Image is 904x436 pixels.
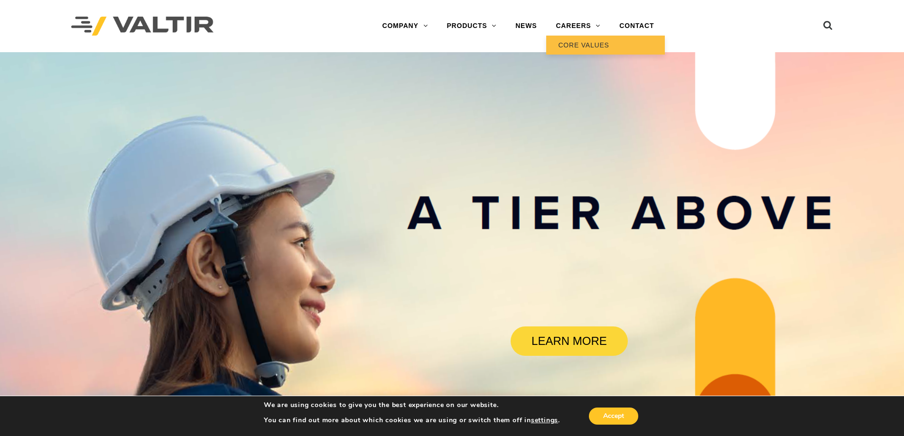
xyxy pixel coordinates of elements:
a: CAREERS [546,17,610,36]
img: Valtir [71,17,214,36]
button: Accept [589,408,638,425]
button: settings [531,416,558,425]
a: LEARN MORE [511,326,627,356]
a: PRODUCTS [437,17,506,36]
a: CONTACT [610,17,663,36]
p: We are using cookies to give you the best experience on our website. [264,401,560,409]
p: You can find out more about which cookies we are using or switch them off in . [264,416,560,425]
a: CORE VALUES [546,36,665,55]
a: NEWS [506,17,546,36]
a: COMPANY [373,17,437,36]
